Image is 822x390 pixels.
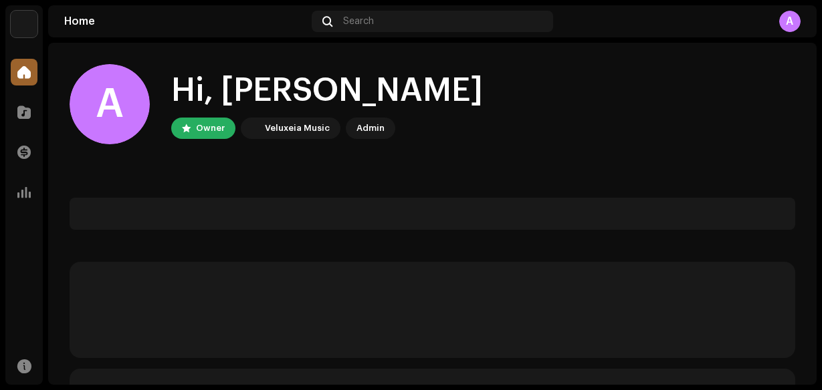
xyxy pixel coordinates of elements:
[11,11,37,37] img: 5e0b14aa-8188-46af-a2b3-2644d628e69a
[265,120,330,136] div: Veluxeia Music
[70,64,150,144] div: A
[356,120,385,136] div: Admin
[196,120,225,136] div: Owner
[64,16,306,27] div: Home
[243,120,260,136] img: 5e0b14aa-8188-46af-a2b3-2644d628e69a
[171,69,483,112] div: Hi, [PERSON_NAME]
[343,16,374,27] span: Search
[779,11,801,32] div: A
